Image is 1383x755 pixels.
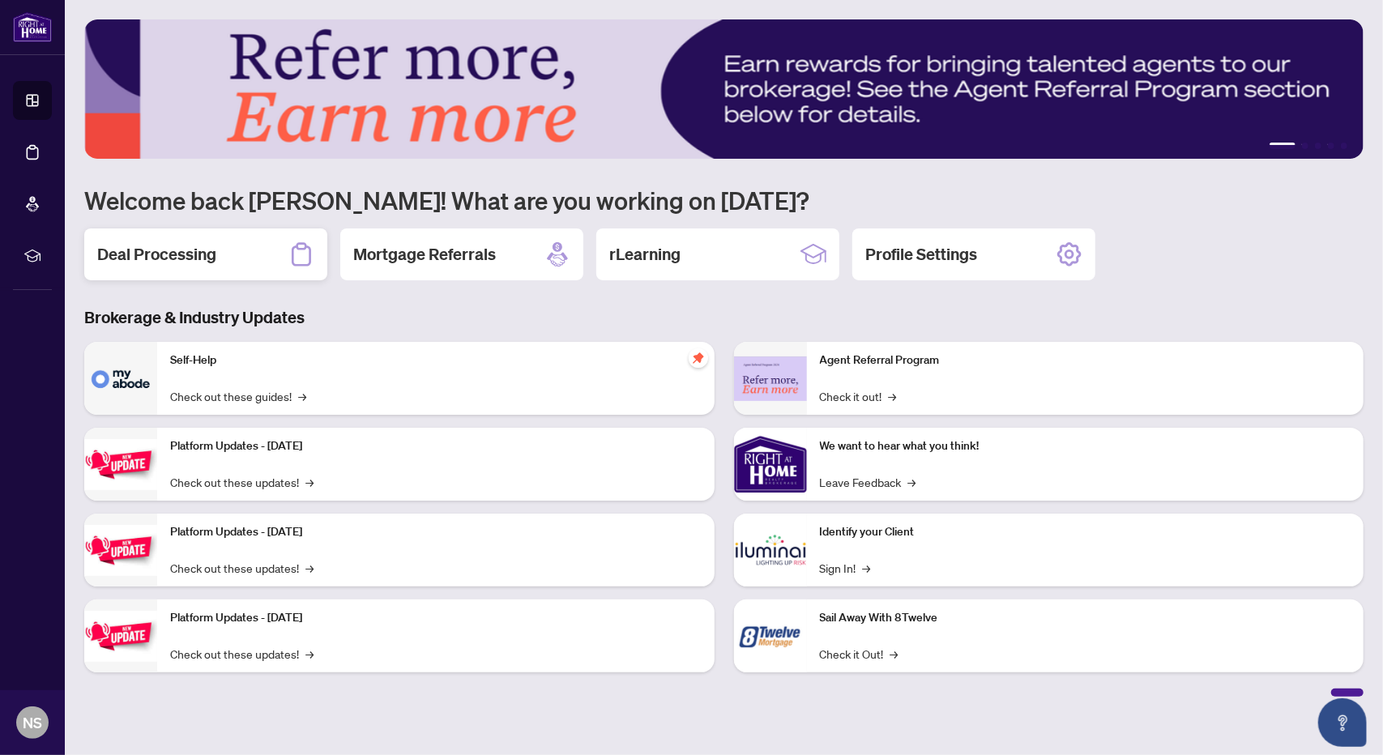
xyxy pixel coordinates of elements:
h2: Profile Settings [865,243,977,266]
span: → [305,559,314,577]
p: We want to hear what you think! [820,437,1351,455]
span: → [298,387,306,405]
h3: Brokerage & Industry Updates [84,306,1364,329]
a: Sign In!→ [820,559,871,577]
img: Identify your Client [734,514,807,587]
img: Platform Updates - July 21, 2025 [84,439,157,490]
p: Platform Updates - [DATE] [170,437,702,455]
span: → [889,387,897,405]
button: 1 [1270,143,1295,149]
p: Platform Updates - [DATE] [170,523,702,541]
img: Self-Help [84,342,157,415]
img: Platform Updates - July 8, 2025 [84,525,157,576]
span: → [305,645,314,663]
a: Check out these updates!→ [170,645,314,663]
span: NS [23,711,42,734]
button: 5 [1341,143,1347,149]
img: Agent Referral Program [734,356,807,401]
a: Check out these guides!→ [170,387,306,405]
span: → [863,559,871,577]
span: → [908,473,916,491]
p: Sail Away With 8Twelve [820,609,1351,627]
p: Agent Referral Program [820,352,1351,369]
img: Platform Updates - June 23, 2025 [84,611,157,662]
button: 2 [1302,143,1308,149]
a: Check it Out!→ [820,645,899,663]
img: We want to hear what you think! [734,428,807,501]
span: → [890,645,899,663]
span: → [305,473,314,491]
a: Leave Feedback→ [820,473,916,491]
span: pushpin [689,348,708,368]
img: Slide 0 [84,19,1364,159]
button: 3 [1315,143,1321,149]
button: 4 [1328,143,1334,149]
h2: rLearning [609,243,681,266]
h2: Mortgage Referrals [353,243,496,266]
p: Identify your Client [820,523,1351,541]
h1: Welcome back [PERSON_NAME]! What are you working on [DATE]? [84,185,1364,215]
a: Check it out!→ [820,387,897,405]
p: Self-Help [170,352,702,369]
p: Platform Updates - [DATE] [170,609,702,627]
a: Check out these updates!→ [170,473,314,491]
a: Check out these updates!→ [170,559,314,577]
button: Open asap [1318,698,1367,747]
img: Sail Away With 8Twelve [734,599,807,672]
h2: Deal Processing [97,243,216,266]
img: logo [13,12,52,42]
